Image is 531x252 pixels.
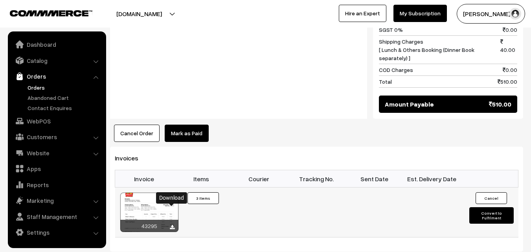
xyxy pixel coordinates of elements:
a: Apps [10,162,103,176]
a: Reports [10,178,103,192]
div: 43295 [120,220,178,232]
span: Total [379,77,392,86]
span: COD Charges [379,66,413,74]
th: Invoice [115,170,173,188]
a: Orders [26,83,103,92]
a: Website [10,146,103,160]
span: 510.00 [489,99,511,109]
div: Download [156,192,187,204]
a: WebPOS [10,114,103,128]
img: COMMMERCE [10,10,92,16]
a: Settings [10,225,103,239]
span: Invoices [115,154,148,162]
span: 0.00 [503,26,517,34]
th: Sent Date [345,170,403,188]
button: Convert to Fulfilment [469,207,514,224]
button: [PERSON_NAME] s… [457,4,525,24]
a: Dashboard [10,37,103,52]
button: 3 Items [187,192,219,204]
a: Abandoned Cart [26,94,103,102]
a: Contact Enquires [26,104,103,112]
a: Catalog [10,53,103,68]
a: Customers [10,130,103,144]
th: Est. Delivery Date [403,170,461,188]
a: Marketing [10,193,103,208]
span: SGST 0% [379,26,403,34]
button: Cancel [476,192,507,204]
span: Amount Payable [385,99,434,109]
span: Shipping Charges [ Lunch & Others Booking (Dinner Book separately) ] [379,37,500,62]
button: Cancel Order [114,125,160,142]
a: Staff Management [10,210,103,224]
a: My Subscription [393,5,447,22]
a: Orders [10,69,103,83]
button: [DOMAIN_NAME] [89,4,189,24]
a: COMMMERCE [10,8,79,17]
a: Mark as Paid [165,125,209,142]
span: 510.00 [498,77,517,86]
a: Hire an Expert [339,5,386,22]
th: Courier [230,170,288,188]
th: Items [173,170,230,188]
th: Tracking No. [288,170,345,188]
span: 40.00 [500,37,517,62]
img: user [509,8,521,20]
span: 0.00 [503,66,517,74]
